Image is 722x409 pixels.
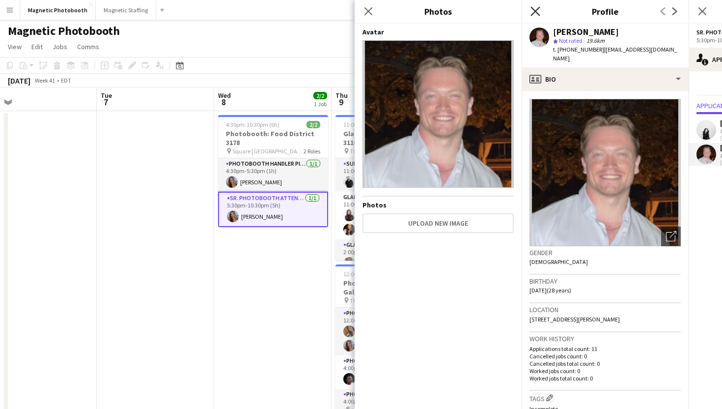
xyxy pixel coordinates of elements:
app-job-card: 11:00am-9:30pm (10h30m)4/4Glambot: Peel Police Gala 3110 The [GEOGRAPHIC_DATA] ([GEOGRAPHIC_DATA]... [335,115,445,261]
span: 8 [217,96,231,108]
a: Jobs [49,40,71,53]
p: Worked jobs total count: 0 [529,375,681,382]
span: Square [GEOGRAPHIC_DATA] [GEOGRAPHIC_DATA] [232,147,304,155]
span: Week 41 [32,77,57,84]
span: 4:30pm-10:30pm (6h) [226,121,279,128]
div: 1 Job [314,100,327,108]
h3: Photobooth: Peel Police Gala 3109 [335,279,445,296]
h3: Photos [355,5,522,18]
span: [STREET_ADDRESS][PERSON_NAME] [529,316,620,323]
button: Magnetic Staffing [96,0,156,20]
h3: Profile [522,5,689,18]
span: View [8,42,22,51]
app-card-role: Photobooth Handler Pick-Up/Drop-Off1/14:30pm-5:30pm (1h)[PERSON_NAME] [218,158,328,192]
p: Cancelled jobs total count: 0 [529,360,681,367]
span: Edit [31,42,43,51]
span: | [EMAIL_ADDRESS][DOMAIN_NAME] [553,46,677,62]
h3: Photobooth: Food District 3178 [218,129,328,147]
span: Thu [335,91,348,100]
span: Not rated [559,37,583,44]
app-card-role: Glambot Attendant1/12:00pm-9:30pm (7h30m)[PERSON_NAME] [335,239,445,273]
h3: Glambot: Peel Police Gala 3110 [335,129,445,147]
app-card-role: Support Staff1/111:00am-3:00pm (4h)[PERSON_NAME] [335,158,445,192]
h3: Gender [529,248,681,257]
span: Jobs [53,42,67,51]
a: View [4,40,26,53]
app-job-card: 4:30pm-10:30pm (6h)2/2Photobooth: Food District 3178 Square [GEOGRAPHIC_DATA] [GEOGRAPHIC_DATA]2 ... [218,115,328,227]
div: Bio [522,67,689,91]
span: 9 [334,96,348,108]
p: Applications total count: 11 [529,345,681,352]
button: Upload new image [362,213,514,233]
img: Crew avatar or photo [529,99,681,246]
div: [DATE] [8,76,30,86]
span: 2 Roles [304,147,320,155]
span: 7 [99,96,112,108]
span: The [GEOGRAPHIC_DATA] ([GEOGRAPHIC_DATA]) [350,147,421,155]
span: Comms [77,42,99,51]
app-card-role: Photobooth Attendant2/212:00pm-11:00pm (11h)[PERSON_NAME][PERSON_NAME] [335,308,445,355]
app-card-role: Photobooth Attendant1/14:00pm-9:00pm (5h)[PERSON_NAME] [335,355,445,389]
a: Edit [28,40,47,53]
p: Worked jobs count: 0 [529,367,681,375]
span: 19.6km [584,37,607,44]
h3: Birthday [529,277,681,286]
div: Open photos pop-in [661,227,681,246]
h3: Work history [529,334,681,343]
span: 2/2 [313,92,327,99]
h3: Location [529,305,681,314]
app-card-role: Sr. Photobooth Attendant1/15:30pm-10:30pm (5h)[PERSON_NAME] [218,192,328,227]
app-card-role: Glambot Attendant2/211:00am-9:30pm (10h30m)[PERSON_NAME][PERSON_NAME] [335,192,445,239]
h4: Photos [362,201,514,209]
span: 12:00pm-11:00pm (11h) [343,270,403,278]
span: The [GEOGRAPHIC_DATA] ([GEOGRAPHIC_DATA]) [350,297,421,304]
div: [PERSON_NAME] [553,28,619,36]
span: [DEMOGRAPHIC_DATA] [529,258,588,265]
span: Tue [101,91,112,100]
span: [DATE] (28 years) [529,287,571,294]
span: 2/2 [306,121,320,128]
a: Comms [73,40,103,53]
span: Wed [218,91,231,100]
span: 11:00am-9:30pm (10h30m) [343,121,412,128]
h4: Avatar [362,28,514,36]
div: EDT [61,77,71,84]
button: Magnetic Photobooth [20,0,96,20]
span: t. [PHONE_NUMBER] [553,46,604,53]
h3: Tags [529,393,681,403]
h1: Magnetic Photobooth [8,24,120,38]
p: Cancelled jobs count: 0 [529,352,681,360]
img: Crew avatar [362,40,514,188]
